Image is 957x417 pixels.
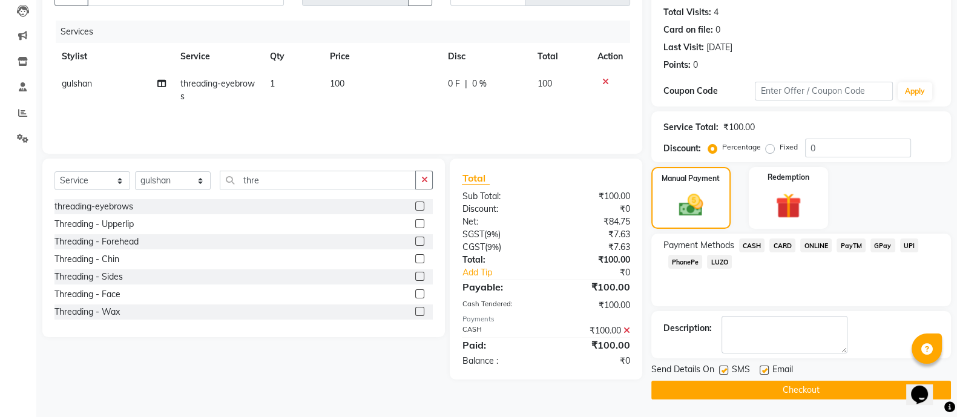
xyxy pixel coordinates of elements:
span: Total [462,172,490,185]
th: Service [173,43,263,70]
span: 0 F [448,77,460,90]
div: Threading - Wax [54,306,120,318]
span: PhonePe [668,255,703,269]
div: 0 [715,24,720,36]
span: CASH [739,238,765,252]
div: Total: [453,254,546,266]
div: ₹0 [562,266,639,279]
div: Card on file: [663,24,713,36]
div: Discount: [453,203,546,215]
img: _gift.svg [768,190,809,222]
th: Price [323,43,441,70]
div: Coupon Code [663,85,755,97]
span: Send Details On [651,363,714,378]
div: Payable: [453,280,546,294]
span: 0 % [472,77,487,90]
img: _cash.svg [671,191,711,219]
div: ₹100.00 [546,190,639,203]
div: ₹100.00 [723,121,755,134]
span: 100 [330,78,344,89]
label: Manual Payment [662,173,720,184]
div: Discount: [663,142,701,155]
span: Payment Methods [663,239,734,252]
div: Threading - Forehead [54,235,139,248]
div: ₹84.75 [546,215,639,228]
div: ₹7.63 [546,228,639,241]
div: Net: [453,215,546,228]
span: SMS [732,363,750,378]
div: ₹0 [546,203,639,215]
th: Total [530,43,590,70]
div: Description: [663,322,712,335]
span: CGST [462,241,484,252]
span: ONLINE [800,238,832,252]
div: Threading - Chin [54,253,119,266]
span: CARD [769,238,795,252]
th: Qty [263,43,322,70]
button: Checkout [651,381,951,399]
div: ₹7.63 [546,241,639,254]
span: PayTM [837,238,866,252]
span: UPI [900,238,919,252]
div: Sub Total: [453,190,546,203]
th: Disc [441,43,530,70]
div: Points: [663,59,691,71]
div: Cash Tendered: [453,299,546,312]
div: ₹100.00 [546,324,639,337]
div: 0 [693,59,698,71]
div: Threading - Face [54,288,120,301]
div: Balance : [453,355,546,367]
span: 1 [270,78,275,89]
span: threading-eyebrows [180,78,255,102]
span: 9% [487,242,498,252]
label: Percentage [722,142,761,153]
div: Services [56,21,639,43]
iframe: chat widget [906,369,945,405]
div: 4 [714,6,719,19]
span: Email [772,363,793,378]
span: 9% [486,229,498,239]
button: Apply [898,82,932,100]
span: GPay [870,238,895,252]
div: [DATE] [706,41,732,54]
div: ( ) [453,228,546,241]
div: threading-eyebrows [54,200,133,213]
label: Fixed [780,142,798,153]
div: ₹100.00 [546,254,639,266]
div: ₹100.00 [546,299,639,312]
div: Service Total: [663,121,719,134]
input: Search or Scan [220,171,416,189]
div: ( ) [453,241,546,254]
label: Redemption [768,172,809,183]
span: gulshan [62,78,92,89]
div: Threading - Sides [54,271,123,283]
div: CASH [453,324,546,337]
div: Total Visits: [663,6,711,19]
div: Last Visit: [663,41,704,54]
a: Add Tip [453,266,561,279]
div: ₹0 [546,355,639,367]
span: LUZO [707,255,732,269]
div: ₹100.00 [546,338,639,352]
th: Action [590,43,630,70]
th: Stylist [54,43,173,70]
div: Paid: [453,338,546,352]
span: SGST [462,229,484,240]
div: Threading - Upperlip [54,218,134,231]
div: ₹100.00 [546,280,639,294]
div: Payments [462,314,630,324]
input: Enter Offer / Coupon Code [755,82,893,100]
span: | [465,77,467,90]
span: 100 [538,78,552,89]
